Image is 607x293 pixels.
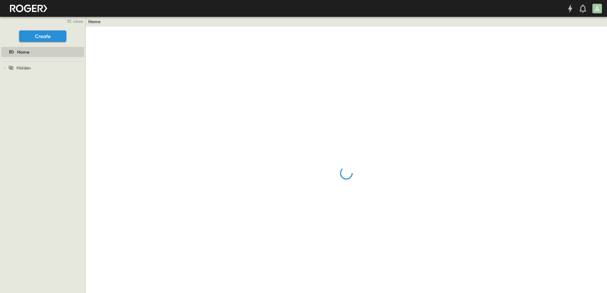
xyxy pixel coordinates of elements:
[17,65,31,71] span: Hidden
[64,16,84,25] button: close
[19,30,66,42] button: Create
[73,18,83,24] span: close
[1,48,83,56] a: Home
[88,18,101,25] a: Home
[17,49,29,55] span: Home
[88,18,104,25] nav: breadcrumbs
